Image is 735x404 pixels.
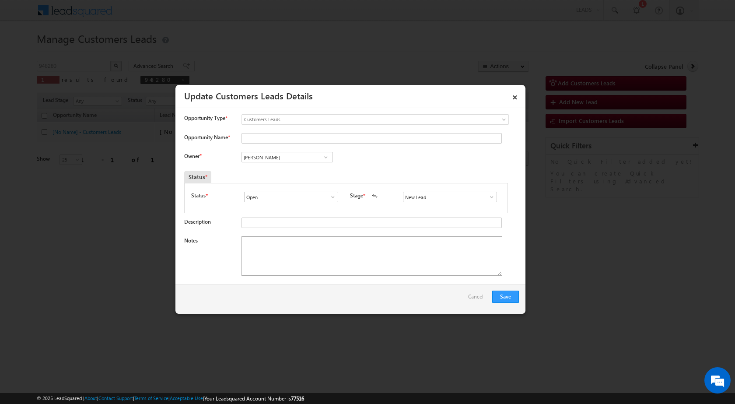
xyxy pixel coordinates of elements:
[170,395,203,401] a: Acceptable Use
[320,153,331,162] a: Show All Items
[403,192,497,202] input: Type to Search
[184,89,313,102] a: Update Customers Leads Details
[184,237,198,244] label: Notes
[15,46,37,57] img: d_60004797649_company_0_60004797649
[241,152,333,162] input: Type to Search
[325,193,336,201] a: Show All Items
[119,270,159,281] em: Start Chat
[143,4,164,25] div: Minimize live chat window
[350,192,363,200] label: Stage
[204,395,304,402] span: Your Leadsquared Account Number is
[291,395,304,402] span: 77516
[468,291,488,307] a: Cancel
[492,291,519,303] button: Save
[45,46,147,57] div: Chat with us now
[98,395,133,401] a: Contact Support
[37,394,304,403] span: © 2025 LeadSquared | | | | |
[484,193,495,201] a: Show All Items
[242,116,473,123] span: Customers Leads
[84,395,97,401] a: About
[134,395,168,401] a: Terms of Service
[244,192,338,202] input: Type to Search
[184,134,230,141] label: Opportunity Name
[184,153,201,159] label: Owner
[241,114,509,125] a: Customers Leads
[11,81,160,262] textarea: Type your message and hit 'Enter'
[184,171,211,183] div: Status
[507,88,522,103] a: ×
[191,192,206,200] label: Status
[184,218,211,225] label: Description
[184,114,225,122] span: Opportunity Type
